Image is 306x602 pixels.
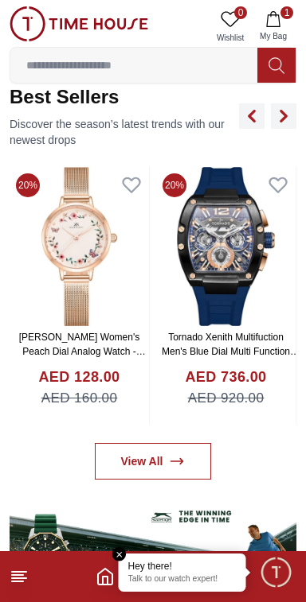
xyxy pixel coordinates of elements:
img: Kenneth Scott Women's Peach Dial Analog Watch - K23512-RMKF [10,167,149,326]
div: Hey there! [128,560,237,573]
a: Tornado Xenith Multifuction Men's Blue Dial Multi Function Watch - T23105-BSNNK [162,332,300,371]
a: [PERSON_NAME] Women's Peach Dial Analog Watch - K23512-RMKF [19,332,146,371]
span: AED 920.00 [188,388,265,409]
em: Close tooltip [112,547,127,561]
span: 20% [163,173,186,197]
p: Discover the season’s latest trends with our newest drops [10,116,239,148]
h2: Best Sellers [10,84,239,110]
button: 1My Bag [250,6,296,47]
span: 1 [280,6,293,19]
span: AED 160.00 [41,388,118,409]
a: View All [95,443,212,480]
span: 20% [16,173,40,197]
a: Home [96,567,115,586]
img: Tornado Xenith Multifuction Men's Blue Dial Multi Function Watch - T23105-BSNNK [156,167,296,326]
span: 0 [234,6,247,19]
a: 0Wishlist [210,6,250,47]
h4: AED 128.00 [38,367,120,388]
span: Wishlist [210,32,250,44]
h4: AED 736.00 [185,367,266,388]
div: Chat Widget [259,555,294,590]
p: Talk to our watch expert! [128,574,237,585]
span: My Bag [253,30,293,42]
img: ... [10,6,148,41]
